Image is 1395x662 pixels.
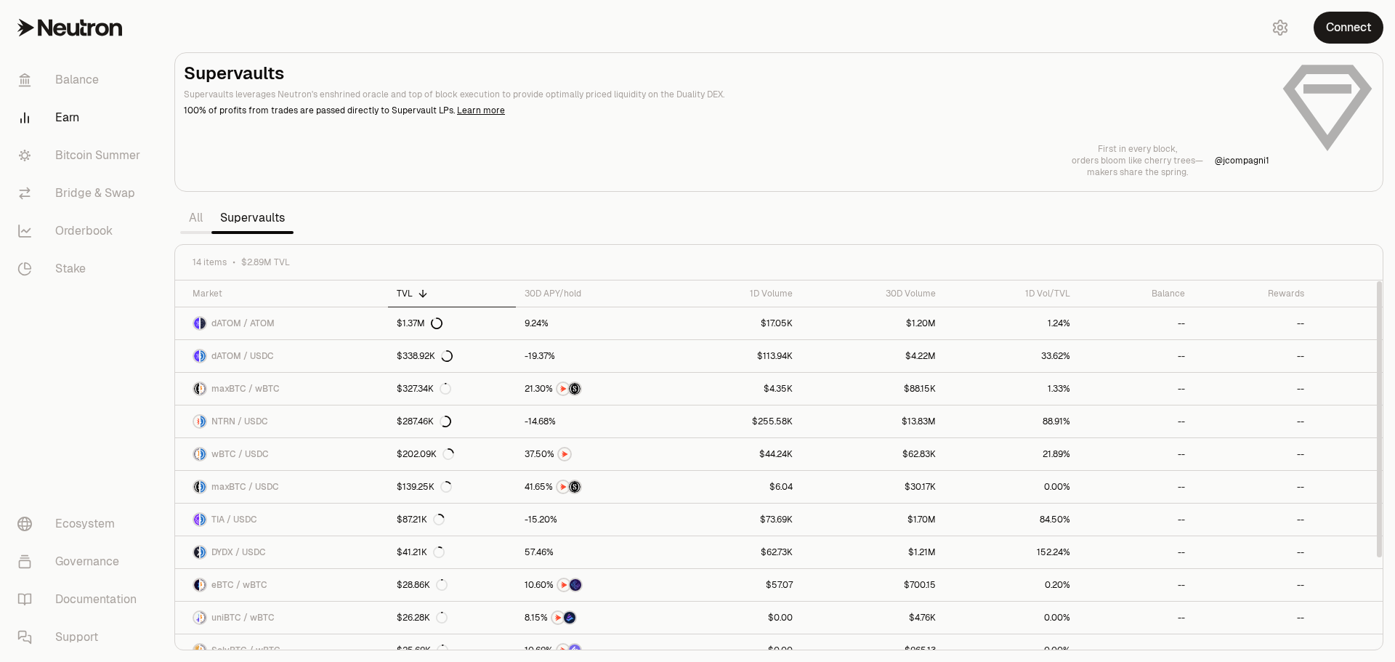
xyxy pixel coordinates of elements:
a: -- [1194,569,1313,601]
span: maxBTC / wBTC [211,383,280,395]
img: Bedrock Diamonds [564,612,575,623]
p: @ jcompagni1 [1215,155,1269,166]
span: $2.89M TVL [241,257,290,268]
a: $139.25K [388,471,516,503]
a: -- [1194,504,1313,536]
a: 33.62% [945,340,1079,372]
a: -- [1079,536,1194,568]
a: 0.00% [945,471,1079,503]
div: 30D Volume [810,288,936,299]
a: $338.92K [388,340,516,372]
a: NTRN LogoUSDC LogoNTRN / USDC [175,405,388,437]
a: NTRNStructured Points [516,471,670,503]
a: 152.24% [945,536,1079,568]
a: -- [1079,373,1194,405]
a: $87.21K [388,504,516,536]
a: Stake [6,250,157,288]
a: All [180,203,211,233]
a: -- [1194,438,1313,470]
a: wBTC LogoUSDC LogowBTC / USDC [175,438,388,470]
a: Earn [6,99,157,137]
a: -- [1079,340,1194,372]
a: -- [1194,373,1313,405]
a: dATOM LogoATOM LogodATOM / ATOM [175,307,388,339]
div: 1D Volume [679,288,793,299]
a: $62.73K [671,536,801,568]
img: EtherFi Points [570,579,581,591]
a: NTRNStructured Points [516,373,670,405]
img: dATOM Logo [194,350,199,362]
a: NTRNEtherFi Points [516,569,670,601]
a: 1.33% [945,373,1079,405]
a: $4.35K [671,373,801,405]
a: $17.05K [671,307,801,339]
span: dATOM / USDC [211,350,274,362]
a: maxBTC LogowBTC LogomaxBTC / wBTC [175,373,388,405]
p: makers share the spring. [1072,166,1203,178]
a: -- [1079,438,1194,470]
h2: Supervaults [184,62,1269,85]
img: NTRN [557,645,569,656]
a: $30.17K [801,471,945,503]
a: @jcompagni1 [1215,155,1269,166]
span: uniBTC / wBTC [211,612,275,623]
a: $6.04 [671,471,801,503]
a: $202.09K [388,438,516,470]
a: First in every block,orders bloom like cherry trees—makers share the spring. [1072,143,1203,178]
a: $44.24K [671,438,801,470]
a: Learn more [457,105,505,116]
p: 100% of profits from trades are passed directly to Supervault LPs. [184,104,1269,117]
button: NTRN [525,447,661,461]
img: Solv Points [569,645,581,656]
div: $25.69K [397,645,448,656]
span: TIA / USDC [211,514,257,525]
span: 14 items [193,257,227,268]
button: NTRNEtherFi Points [525,578,661,592]
img: maxBTC Logo [194,383,199,395]
img: USDC Logo [201,416,206,427]
a: -- [1194,602,1313,634]
a: Supervaults [211,203,294,233]
span: dATOM / ATOM [211,318,275,329]
a: $28.86K [388,569,516,601]
a: NTRN [516,438,670,470]
img: NTRN [558,579,570,591]
img: wBTC Logo [201,383,206,395]
div: $87.21K [397,514,445,525]
img: wBTC Logo [201,612,206,623]
a: $88.15K [801,373,945,405]
img: dATOM Logo [194,318,199,329]
img: uniBTC Logo [194,612,199,623]
img: SolvBTC Logo [194,645,199,656]
button: NTRNBedrock Diamonds [525,610,661,625]
div: Balance [1088,288,1185,299]
img: USDC Logo [201,514,206,525]
a: -- [1079,471,1194,503]
button: Connect [1314,12,1383,44]
div: 30D APY/hold [525,288,661,299]
img: DYDX Logo [194,546,199,558]
a: $57.07 [671,569,801,601]
a: -- [1194,340,1313,372]
button: NTRNStructured Points [525,382,661,396]
a: -- [1079,405,1194,437]
a: Support [6,618,157,656]
img: NTRN [557,383,569,395]
a: $700.15 [801,569,945,601]
div: TVL [397,288,507,299]
div: $202.09K [397,448,454,460]
a: $73.69K [671,504,801,536]
a: $13.83M [801,405,945,437]
div: Market [193,288,379,299]
a: 0.20% [945,569,1079,601]
a: $0.00 [671,602,801,634]
div: $41.21K [397,546,445,558]
a: maxBTC LogoUSDC LogomaxBTC / USDC [175,471,388,503]
a: $255.58K [671,405,801,437]
a: $4.76K [801,602,945,634]
a: 88.91% [945,405,1079,437]
a: -- [1079,504,1194,536]
a: $4.22M [801,340,945,372]
a: $1.70M [801,504,945,536]
a: -- [1194,307,1313,339]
